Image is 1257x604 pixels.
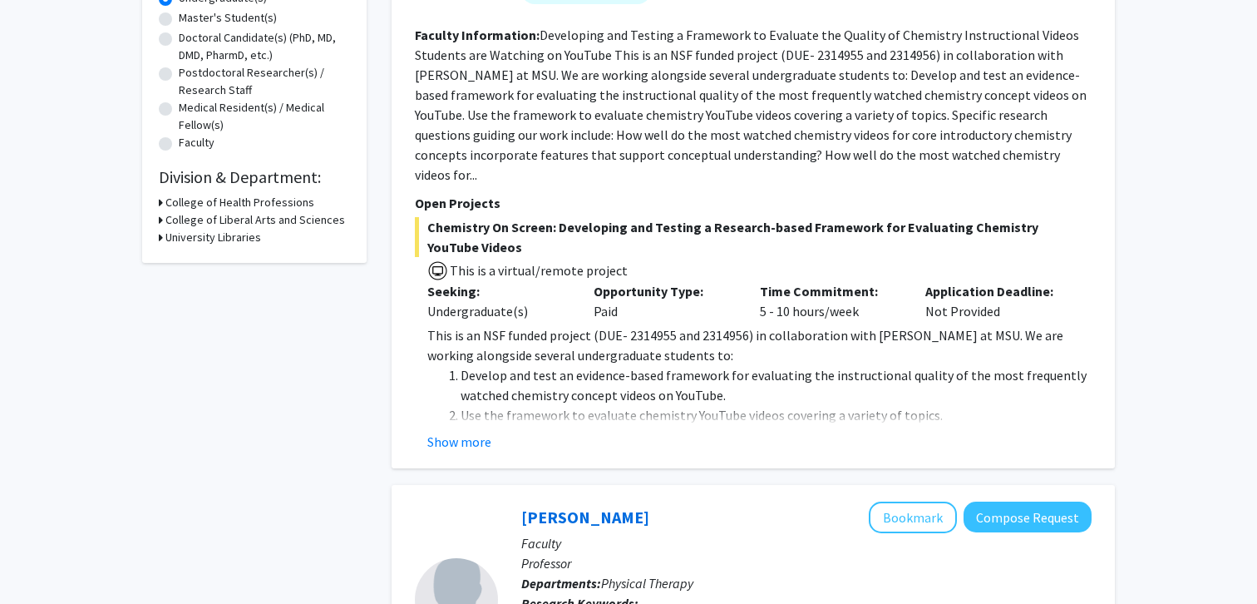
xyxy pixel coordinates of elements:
[581,281,747,321] div: Paid
[415,193,1092,213] p: Open Projects
[964,502,1092,532] button: Compose Request to Lisa Kenyon
[179,134,214,151] label: Faculty
[747,281,914,321] div: 5 - 10 hours/week
[165,211,345,229] h3: College of Liberal Arts and Sciences
[601,575,693,592] span: Physical Therapy
[159,167,350,187] h2: Division & Department:
[427,301,569,321] div: Undergraduate(s)
[461,405,1092,425] li: Use the framework to evaluate chemistry YouTube videos covering a variety of topics.
[165,194,314,211] h3: College of Health Professions
[760,281,901,301] p: Time Commitment:
[427,432,491,452] button: Show more
[415,27,1087,183] fg-read-more: Developing and Testing a Framework to Evaluate the Quality of Chemistry Instructional Videos Stud...
[179,99,350,134] label: Medical Resident(s) / Medical Fellow(s)
[461,365,1092,405] li: Develop and test an evidence-based framework for evaluating the instructional quality of the most...
[521,553,1092,573] p: Professor
[415,27,540,43] b: Faculty Information:
[165,229,261,246] h3: University Libraries
[415,217,1092,257] span: Chemistry On Screen: Developing and Testing a Research-based Framework for Evaluating Chemistry Y...
[594,281,735,301] p: Opportunity Type:
[427,281,569,301] p: Seeking:
[448,262,628,279] span: This is a virtual/remote project
[12,529,71,592] iframe: Chat
[913,281,1079,321] div: Not Provided
[179,64,350,99] label: Postdoctoral Researcher(s) / Research Staff
[427,325,1092,365] p: This is an NSF funded project (DUE- 2314955 and 2314956) in collaboration with [PERSON_NAME] at M...
[521,575,601,592] b: Departments:
[521,507,649,527] a: [PERSON_NAME]
[179,29,350,64] label: Doctoral Candidate(s) (PhD, MD, DMD, PharmD, etc.)
[179,9,277,27] label: Master's Student(s)
[521,533,1092,553] p: Faculty
[925,281,1067,301] p: Application Deadline:
[869,502,957,533] button: Add Lisa Kenyon to Bookmarks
